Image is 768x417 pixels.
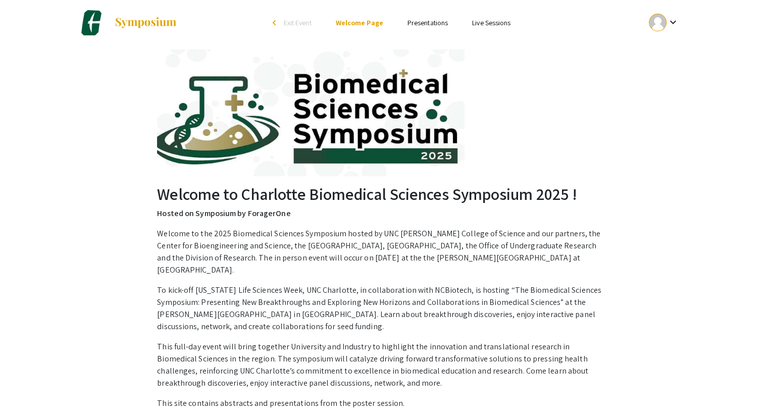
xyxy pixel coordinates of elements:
p: Hosted on Symposium by ForagerOne [157,207,610,220]
p: Welcome to the 2025 Biomedical Sciences Symposium hosted by UNC [PERSON_NAME] College of Science ... [157,228,610,276]
a: Live Sessions [472,18,510,27]
img: Charlotte Biomedical Sciences Symposium 2025 [79,10,104,35]
div: arrow_back_ios [273,20,279,26]
span: Exit Event [284,18,312,27]
p: This full-day event will bring together University and Industry to highlight the innovation and t... [157,341,610,389]
mat-icon: Expand account dropdown [667,16,679,28]
p: To kick-off [US_STATE] Life Sciences Week, UNC Charlotte, in collaboration with NCBiotech, is hos... [157,284,610,333]
a: Charlotte Biomedical Sciences Symposium 2025 [79,10,177,35]
a: Presentations [407,18,448,27]
button: Expand account dropdown [638,11,689,34]
img: Charlotte Biomedical Sciences Symposium 2025 [157,49,611,176]
h2: Welcome to Charlotte Biomedical Sciences Symposium 2025 ! [157,184,610,203]
img: Symposium by ForagerOne [114,17,177,29]
a: Welcome Page [336,18,383,27]
p: This site contains abstracts and presentations from the poster session. [157,397,610,409]
iframe: Chat [8,372,43,409]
